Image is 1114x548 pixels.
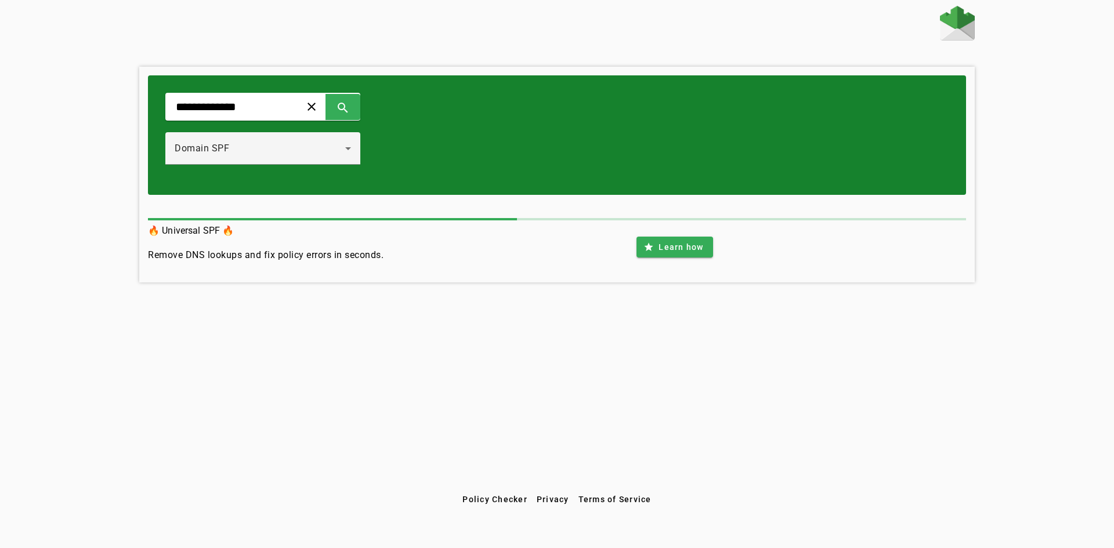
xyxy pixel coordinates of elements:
[636,237,712,257] button: Learn how
[462,495,527,504] span: Policy Checker
[537,495,569,504] span: Privacy
[175,143,229,154] span: Domain SPF
[532,489,574,510] button: Privacy
[940,6,975,41] img: Fraudmarc Logo
[940,6,975,43] a: Home
[458,489,532,510] button: Policy Checker
[574,489,656,510] button: Terms of Service
[148,248,384,262] h4: Remove DNS lookups and fix policy errors in seconds.
[148,223,384,239] h3: 🔥 Universal SPF 🔥
[578,495,652,504] span: Terms of Service
[659,241,703,253] span: Learn how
